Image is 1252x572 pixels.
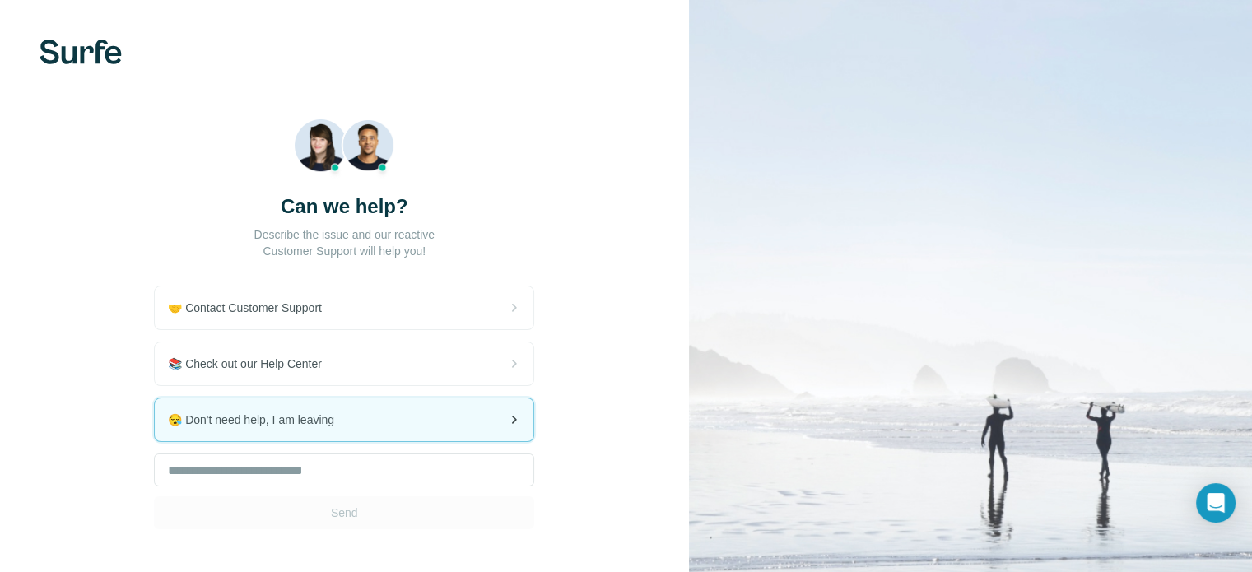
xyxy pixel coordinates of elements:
[1196,483,1236,523] div: Open Intercom Messenger
[294,119,395,180] img: Beach Photo
[281,193,408,220] h3: Can we help?
[168,412,347,428] span: 😪 Don't need help, I am leaving
[40,40,122,64] img: Surfe's logo
[168,356,335,372] span: 📚 Check out our Help Center
[254,226,435,243] p: Describe the issue and our reactive
[263,243,426,259] p: Customer Support will help you!
[168,300,335,316] span: 🤝 Contact Customer Support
